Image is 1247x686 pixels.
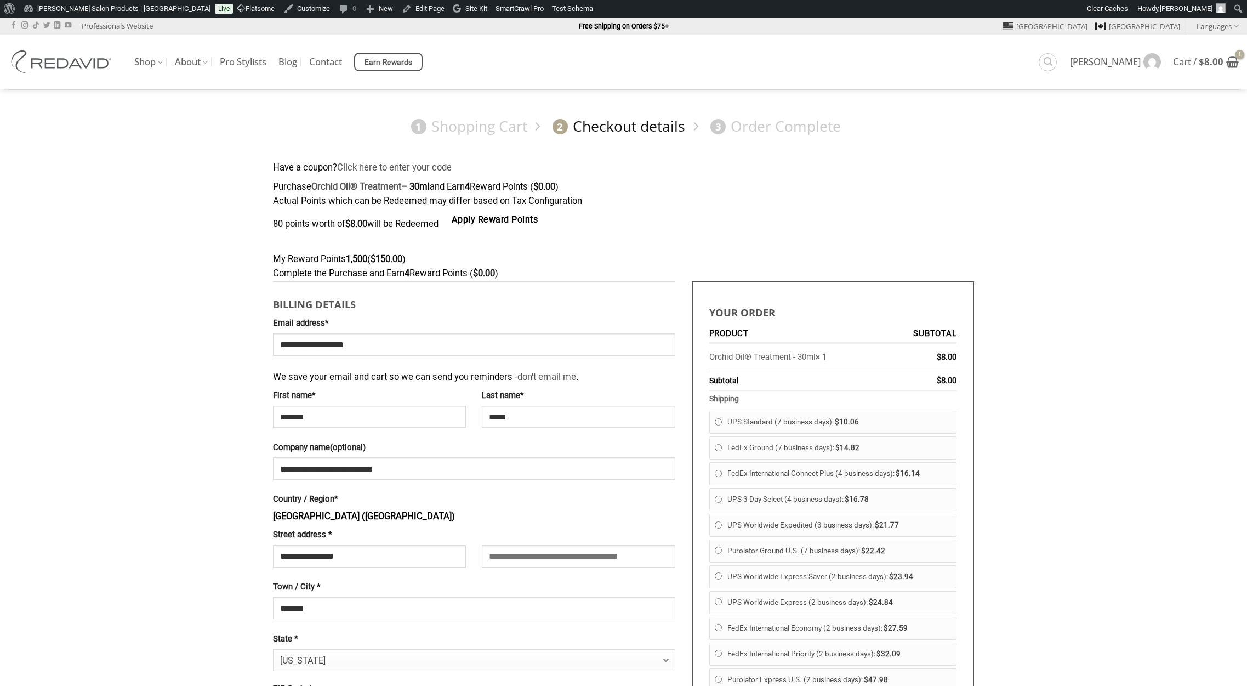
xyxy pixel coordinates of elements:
[441,209,549,231] button: Apply Reward Points
[8,50,118,73] img: REDAVID Salon Products | United States
[727,517,952,534] label: UPS Worldwide Expedited (3 business days):
[889,572,913,581] bdi: 23.94
[411,119,426,134] span: 1
[371,254,375,264] span: $
[273,529,466,542] label: Street address
[311,182,430,192] strong: – 30ml
[579,22,669,30] strong: Free Shipping on Orders $75+
[548,117,686,136] a: 2Checkout details
[709,371,874,390] th: Subtotal
[1095,18,1180,35] a: [GEOGRAPHIC_DATA]
[405,268,409,279] strong: 4
[32,22,39,30] a: Follow on TikTok
[273,194,975,209] div: Actual Points which can be Redeemed may differ based on Tax Configuration
[727,491,952,508] label: UPS 3 Day Select (4 business days):
[345,219,367,229] bdi: 8.00
[709,391,957,407] th: Shipping
[864,676,888,684] bdi: 47.98
[273,633,675,646] label: State
[273,209,975,240] div: 80 points worth of will be Redeemed
[273,180,975,195] div: Purchase and Earn Reward Points ( )
[354,53,423,71] a: Earn Rewards
[65,22,71,30] a: Follow on YouTube
[896,469,900,478] span: $
[473,268,478,279] span: $
[1199,55,1204,68] span: $
[709,325,874,344] th: Product
[727,645,952,662] label: FedEx International Priority (2 business days):
[709,344,874,371] td: Orchid Oil® Treatment - 30ml
[365,56,413,69] span: Earn Rewards
[533,182,555,192] span: 0.00
[465,4,487,13] span: Site Kit
[727,466,952,483] label: FedEx International Connect Plus (4 business days):
[727,568,952,585] label: UPS Worldwide Express Saver (2 business days):
[1039,53,1057,71] a: Search
[861,547,866,555] span: $
[533,182,538,192] span: $
[215,4,233,14] a: Live
[1173,50,1239,74] a: View cart
[278,52,297,72] a: Blog
[311,182,401,192] a: Orchid Oil® Treatment
[553,119,568,134] span: 2
[517,372,576,382] a: don't email me
[727,543,952,560] label: Purolator Ground U.S. (7 business days):
[273,161,975,175] div: Have a coupon?
[1070,48,1161,76] a: [PERSON_NAME]
[273,252,975,267] div: My Reward Points ( )
[21,22,28,30] a: Follow on Instagram
[273,493,675,506] label: Country / Region
[482,389,675,402] label: Last name
[896,469,920,478] bdi: 16.14
[82,18,153,35] a: Professionals Website
[1070,58,1141,66] span: [PERSON_NAME]
[937,352,941,362] span: $
[406,117,528,136] a: 1Shopping Cart
[869,598,893,606] bdi: 24.84
[727,440,952,457] label: FedEx Ground (7 business days):
[54,22,60,30] a: Follow on LinkedIn
[937,376,941,385] span: $
[371,254,402,264] span: 150.00
[280,650,662,672] span: New Hampshire
[10,22,17,30] a: Follow on Facebook
[835,418,859,426] bdi: 10.06
[330,443,366,452] span: (optional)
[1160,4,1212,13] span: [PERSON_NAME]
[337,162,452,173] a: Enter your coupon code
[220,52,266,72] a: Pro Stylists
[727,620,952,637] label: FedEx International Economy (2 business days):
[873,325,956,344] th: Subtotal
[709,299,957,320] h3: Your order
[845,495,869,503] bdi: 16.78
[273,441,675,455] label: Company name
[473,268,495,279] span: 0.00
[273,389,466,402] label: First name
[835,418,839,426] span: $
[845,495,849,503] span: $
[346,254,367,264] strong: 1,500
[876,650,881,658] span: $
[1199,55,1223,68] bdi: 8.00
[835,444,840,452] span: $
[875,521,899,529] bdi: 21.77
[134,52,163,73] a: Shop
[864,676,868,684] span: $
[1003,18,1087,35] a: [GEOGRAPHIC_DATA]
[937,352,956,362] bdi: 8.00
[273,317,675,330] label: Email address
[273,511,455,521] strong: [GEOGRAPHIC_DATA] ([GEOGRAPHIC_DATA])
[869,598,873,606] span: $
[1173,58,1223,66] span: Cart /
[175,52,208,73] a: About
[727,414,952,431] label: UPS Standard (7 business days):
[884,624,888,632] span: $
[727,594,952,611] label: UPS Worldwide Express (2 business days):
[273,109,975,144] nav: Checkout steps
[465,182,470,192] strong: 4
[861,547,885,555] bdi: 22.42
[884,624,908,632] bdi: 27.59
[273,581,675,594] label: Town / City
[937,376,956,385] bdi: 8.00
